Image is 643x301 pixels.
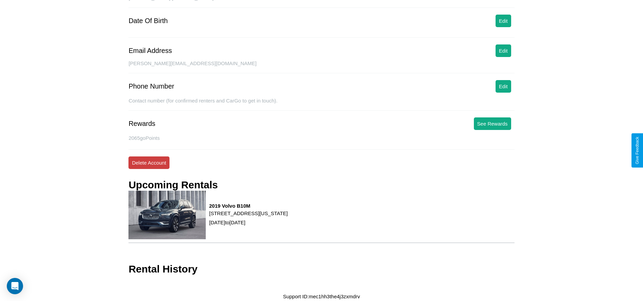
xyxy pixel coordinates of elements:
p: Support ID: mec1hh3the4j3zxmdrv [283,292,360,301]
h3: 2019 Volvo B10M [209,203,288,209]
button: See Rewards [474,117,511,130]
div: Phone Number [128,82,174,90]
p: 2065 goPoints [128,133,514,143]
div: Open Intercom Messenger [7,278,23,294]
div: Contact number (for confirmed renters and CarGo to get in touch). [128,98,514,111]
button: Edit [496,15,511,27]
button: Edit [496,80,511,93]
img: rental [128,191,206,239]
div: [PERSON_NAME][EMAIL_ADDRESS][DOMAIN_NAME] [128,60,514,73]
button: Edit [496,44,511,57]
div: Date Of Birth [128,17,168,25]
button: Delete Account [128,156,169,169]
p: [DATE] to [DATE] [209,218,288,227]
div: Email Address [128,47,172,55]
h3: Upcoming Rentals [128,179,218,191]
p: [STREET_ADDRESS][US_STATE] [209,209,288,218]
h3: Rental History [128,263,197,275]
div: Give Feedback [635,137,640,164]
div: Rewards [128,120,155,128]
